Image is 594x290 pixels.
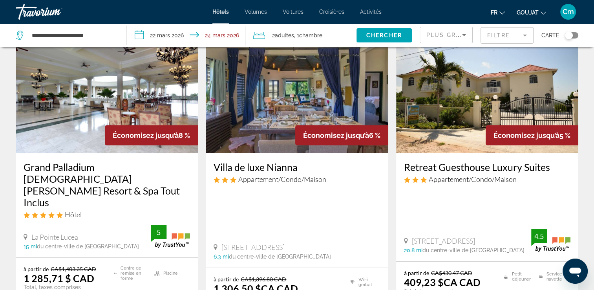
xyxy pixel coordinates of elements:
[113,131,179,139] span: Économisez jusqu’à
[431,270,472,276] del: CA$430.47 CAD
[214,175,380,184] div: Appartement 3 étoiles
[16,2,94,22] a: Travorium
[229,253,331,260] span: du centre-ville de [GEOGRAPHIC_DATA]
[558,4,578,20] button: Menu utilisateur
[404,175,570,184] div: Appartement 3 étoiles
[429,175,517,184] span: Appartement/Condo/Maison
[486,125,578,145] div: 5 %
[546,272,570,282] font: Service de navette
[37,243,139,250] span: du centre-ville de [GEOGRAPHIC_DATA]
[214,253,229,260] span: 6.3 mi
[360,9,382,15] a: Activités
[24,266,49,272] span: à partir de
[356,28,412,42] button: Chercher
[245,9,267,15] a: Volumes
[512,272,535,282] font: Petit déjeuner
[245,24,356,47] button: Voyageurs : 2 adultes, 0 enfants
[221,243,285,251] span: [STREET_ADDRESS]
[404,276,481,288] ins: 409,23 $CA CAD
[16,28,198,153] img: Image de l’hôtel
[358,277,380,287] font: WiFi gratuit
[206,28,388,153] img: Image de l’hôtel
[531,229,570,252] img: trustyou-badge.svg
[294,32,299,39] font: , 1
[319,9,344,15] a: Croisières
[214,161,380,173] a: Villa de luxe Nianna
[426,30,466,40] mat-select: Trier par
[491,7,505,18] button: Changer la langue
[241,276,286,283] del: CA$1,396.80 CAD
[24,210,190,219] div: Hôtel 5 étoiles
[303,131,369,139] span: Économisez jusqu’à
[404,270,429,276] span: à partir de
[275,32,294,39] span: Adultes
[563,259,588,284] iframe: Bouton de lancement de la fenêtre de messagerie
[491,9,497,16] span: Fr
[559,32,578,39] button: Basculer la carte
[121,266,150,281] font: Centre de remise en forme
[127,24,246,47] button: Date d’arrivée : 22 mars 2026 Date de départ : 24 mars 2026
[517,7,546,18] button: Changer de devise
[238,175,326,184] span: Appartement/Condo/Maison
[493,131,559,139] span: Économisez jusqu’à
[214,276,239,283] span: à partir de
[517,9,539,16] span: GOUJAT
[531,231,547,241] div: 4.5
[51,266,96,272] del: CA$1,403.35 CAD
[563,8,574,16] span: Cm
[151,225,190,248] img: trustyou-badge.svg
[24,272,94,284] ins: 1 285,71 $ CAD
[412,237,475,245] span: [STREET_ADDRESS]
[151,228,166,237] div: 5
[426,32,520,38] span: Plus grandes économies
[212,9,229,15] a: Hôtels
[24,243,37,250] span: 15 mi
[481,27,534,44] button: Filtre
[24,161,190,208] a: Grand Palladium [DEMOGRAPHIC_DATA] [PERSON_NAME] Resort & Spa Tout Inclus
[541,30,559,41] span: Carte
[366,32,402,39] span: Chercher
[65,210,82,219] span: Hôtel
[422,247,525,253] span: du centre-ville de [GEOGRAPHIC_DATA]
[163,271,178,276] font: Piscine
[105,125,198,145] div: 8 %
[283,9,303,15] a: Voitures
[299,32,322,39] span: Chambre
[295,125,388,145] div: 6 %
[404,247,422,253] span: 20.8 mi
[404,161,570,173] a: Retreat Guesthouse Luxury Suites
[31,233,78,241] span: La Pointe Lucea
[272,32,275,39] font: 2
[396,28,578,153] img: Image de l’hôtel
